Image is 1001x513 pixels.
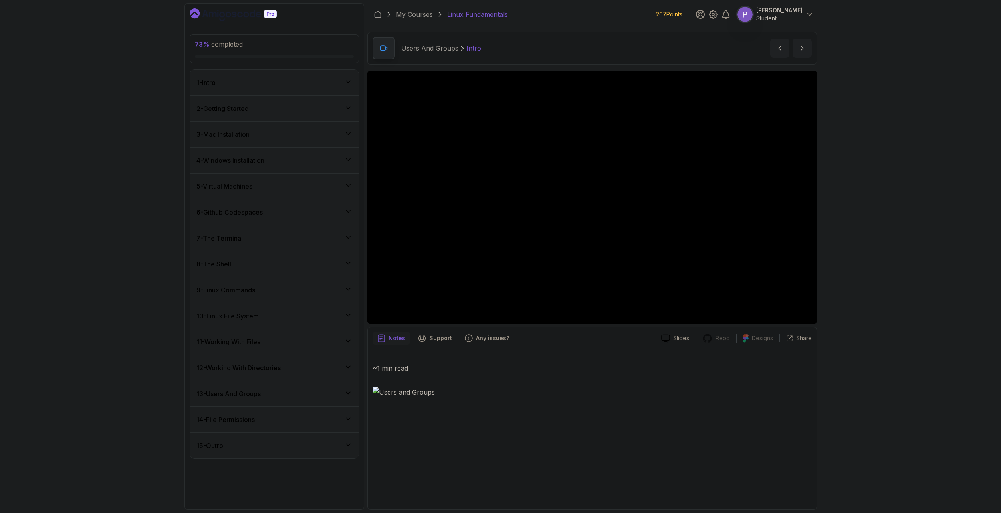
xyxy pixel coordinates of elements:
[196,311,259,321] h3: 10 - Linux File System
[196,441,223,450] h3: 15 - Outro
[737,7,753,22] img: user profile image
[190,174,359,199] button: 5-Virtual Machines
[190,70,359,95] button: 1-Intro
[190,225,359,251] button: 7-The Terminal
[793,39,812,58] button: next content
[367,71,817,324] iframe: 1 - Intro
[190,122,359,147] button: 3-Mac Installation
[756,6,803,14] p: [PERSON_NAME]
[655,334,696,343] a: Slides
[196,389,261,399] h3: 13 - Users And Groups
[190,329,359,355] button: 11-Working With Files
[196,130,250,139] h3: 3 - Mac Installation
[196,233,243,243] h3: 7 - The Terminal
[190,199,359,225] button: 6-Github Codespaces
[190,251,359,277] button: 8-The Shell
[770,39,789,58] button: previous content
[196,207,263,217] h3: 6 - Github Codespaces
[190,433,359,458] button: 15-Outro
[447,10,508,19] p: Linux Fundamentals
[716,334,730,342] p: Repo
[190,303,359,329] button: 10-Linux File System
[460,332,514,345] button: Feedback button
[195,40,210,48] span: 73 %
[756,14,803,22] p: Student
[196,78,216,87] h3: 1 - Intro
[401,43,458,53] p: Users And Groups
[196,156,264,165] h3: 4 - Windows Installation
[396,10,433,19] a: My Courses
[196,363,281,373] h3: 12 - Working With Directories
[951,463,1001,501] iframe: chat widget
[196,337,260,347] h3: 11 - Working With Files
[374,10,382,18] a: Dashboard
[195,40,243,48] span: completed
[779,334,812,342] button: Share
[190,277,359,303] button: 9-Linux Commands
[196,182,252,191] h3: 5 - Virtual Machines
[752,334,773,342] p: Designs
[190,148,359,173] button: 4-Windows Installation
[190,381,359,406] button: 13-Users And Groups
[373,387,812,398] img: Users and Groups
[796,334,812,342] p: Share
[389,334,405,342] p: Notes
[673,334,689,342] p: Slides
[413,332,457,345] button: Support button
[190,96,359,121] button: 2-Getting Started
[196,415,255,424] h3: 14 - File Permissions
[429,334,452,342] p: Support
[196,104,249,113] h3: 2 - Getting Started
[737,6,814,22] button: user profile image[PERSON_NAME]Student
[373,332,410,345] button: notes button
[373,363,812,374] p: ~1 min read
[466,43,481,53] p: Intro
[196,259,231,269] h3: 8 - The Shell
[190,407,359,432] button: 14-File Permissions
[656,10,682,18] p: 267 Points
[476,334,509,342] p: Any issues?
[190,8,295,21] a: Dashboard
[190,355,359,381] button: 12-Working With Directories
[196,285,255,295] h3: 9 - Linux Commands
